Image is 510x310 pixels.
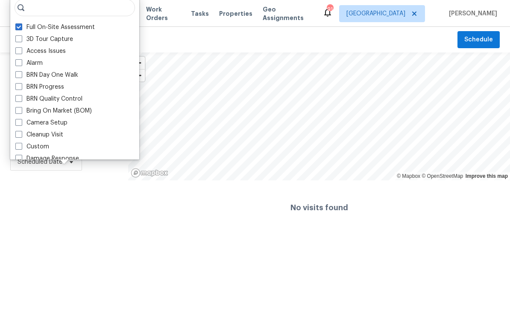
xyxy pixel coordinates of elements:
a: Mapbox [397,173,420,179]
h4: No visits found [290,203,348,212]
span: Geo Assignments [263,5,312,22]
a: OpenStreetMap [422,173,463,179]
label: BRN Quality Control [15,95,82,103]
label: Alarm [15,59,43,67]
canvas: Map [128,52,510,180]
label: Bring On Market (BOM) [15,107,92,115]
span: Tasks [191,11,209,17]
label: Cleanup Visit [15,130,63,139]
label: Full On-Site Assessment [15,23,95,32]
label: 3D Tour Capture [15,35,73,43]
span: Schedule [464,35,493,45]
label: BRN Day One Walk [15,71,78,79]
button: Schedule [457,31,500,49]
span: Work Orders [146,5,181,22]
span: Properties [219,9,252,18]
span: Scheduled Date [18,158,62,166]
label: BRN Progress [15,83,64,91]
span: [GEOGRAPHIC_DATA] [346,9,405,18]
label: Access Issues [15,47,66,55]
a: Improve this map [466,173,508,179]
label: Damage Response [15,154,79,163]
span: [PERSON_NAME] [446,9,497,18]
a: Mapbox homepage [131,168,168,178]
div: 91 [327,5,333,14]
label: Custom [15,142,49,151]
label: Camera Setup [15,119,67,127]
